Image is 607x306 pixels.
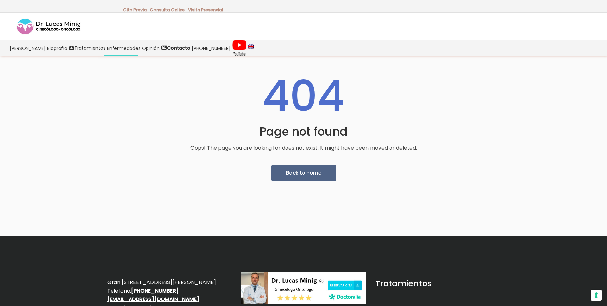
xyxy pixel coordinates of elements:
a: Contacto [160,40,191,56]
p: Oops! The page you are looking for does not exist. It might have been moved or deleted. [121,144,486,152]
a: Enfermedades [106,40,141,56]
a: Opinión [141,40,160,56]
a: Consulta Online [150,7,185,13]
span: [PERSON_NAME] [10,44,46,52]
span: Opinión [142,44,160,52]
a: [PERSON_NAME] [9,40,46,56]
a: Back to home [271,165,336,181]
button: Sus preferencias de consentimiento para tecnologías de seguimiento [591,290,602,301]
a: Cita Previa [123,7,147,13]
a: Visita Presencial [188,7,223,13]
a: Tratamientos [68,40,106,56]
a: [PHONE_NUMBER] [191,40,231,56]
span: Back to home [286,169,321,176]
p: - [123,6,149,14]
strong: Contacto [167,45,190,51]
h3: Page not found [121,122,486,140]
img: language english [248,44,254,48]
h1: 404 [121,70,486,122]
p: - [150,6,187,14]
a: Biografía [46,40,68,56]
span: Enfermedades [107,44,141,52]
span: [PHONE_NUMBER] [192,44,231,52]
a: language english [247,40,254,56]
span: Tratamientos [74,44,106,52]
a: Videos Youtube Ginecología [231,40,247,56]
img: Videos Youtube Ginecología [232,40,247,56]
span: Biografía [47,44,67,52]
